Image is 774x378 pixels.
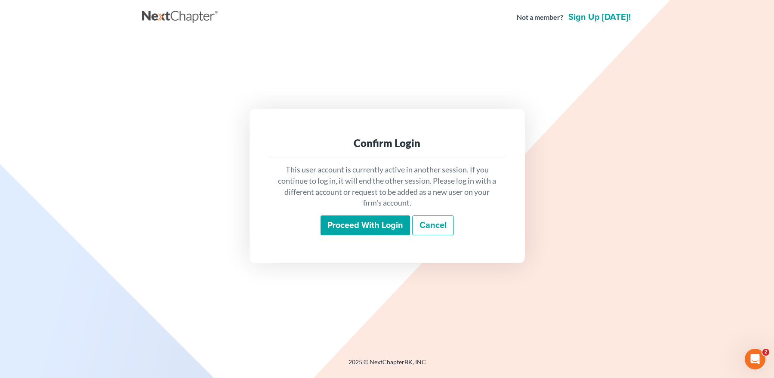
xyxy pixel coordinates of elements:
[321,215,410,235] input: Proceed with login
[517,12,563,22] strong: Not a member?
[277,164,497,209] p: This user account is currently active in another session. If you continue to log in, it will end ...
[142,358,632,373] div: 2025 © NextChapterBK, INC
[412,215,454,235] a: Cancel
[277,136,497,150] div: Confirm Login
[762,349,769,356] span: 2
[745,349,765,369] iframe: Intercom live chat
[567,13,632,22] a: Sign up [DATE]!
